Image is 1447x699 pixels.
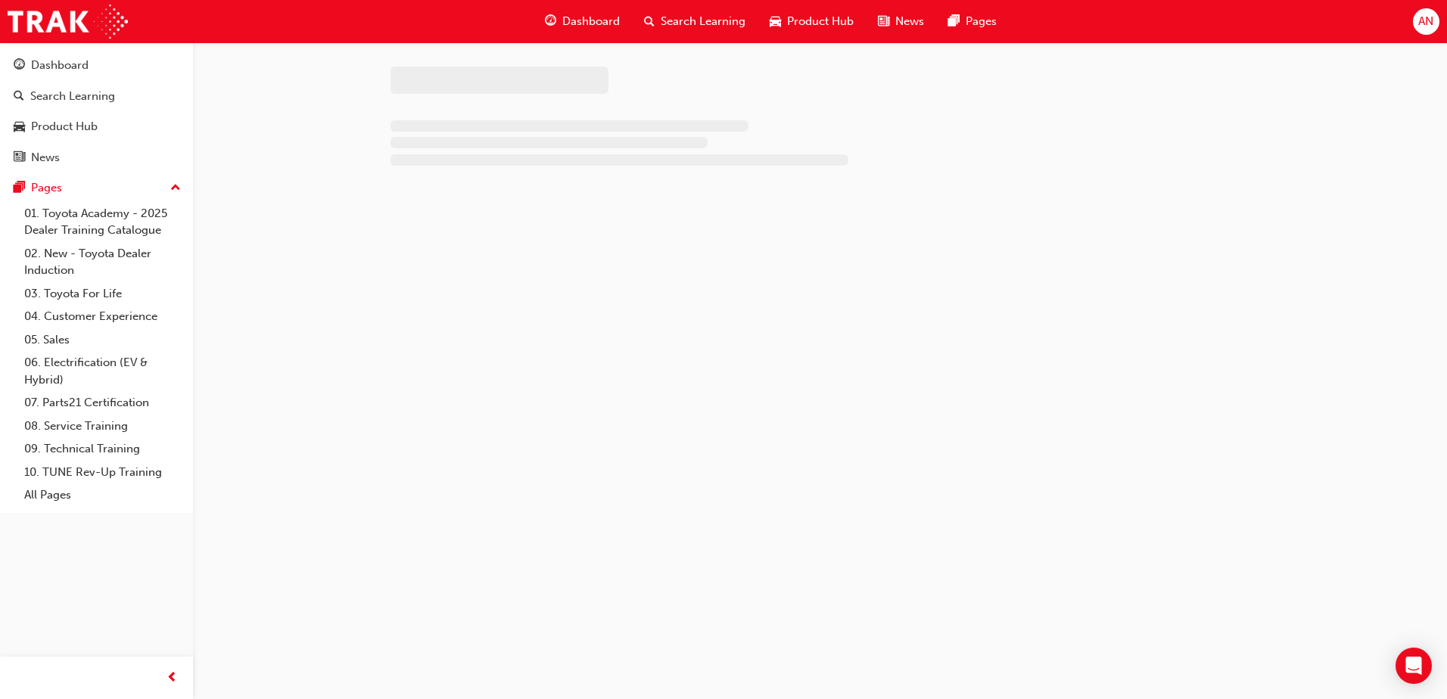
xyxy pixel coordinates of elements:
[562,13,620,30] span: Dashboard
[14,120,25,134] span: car-icon
[632,6,758,37] a: search-iconSearch Learning
[948,12,960,31] span: pages-icon
[878,12,889,31] span: news-icon
[866,6,936,37] a: news-iconNews
[18,391,187,415] a: 07. Parts21 Certification
[31,149,60,166] div: News
[936,6,1009,37] a: pages-iconPages
[14,151,25,165] span: news-icon
[787,13,854,30] span: Product Hub
[6,113,187,141] a: Product Hub
[545,12,556,31] span: guage-icon
[1418,13,1433,30] span: AN
[6,82,187,110] a: Search Learning
[18,328,187,352] a: 05. Sales
[14,182,25,195] span: pages-icon
[31,118,98,135] div: Product Hub
[6,51,187,79] a: Dashboard
[18,351,187,391] a: 06. Electrification (EV & Hybrid)
[661,13,745,30] span: Search Learning
[18,282,187,306] a: 03. Toyota For Life
[18,437,187,461] a: 09. Technical Training
[31,179,62,197] div: Pages
[6,144,187,172] a: News
[18,242,187,282] a: 02. New - Toyota Dealer Induction
[644,12,655,31] span: search-icon
[6,48,187,174] button: DashboardSearch LearningProduct HubNews
[166,669,178,688] span: prev-icon
[31,57,89,74] div: Dashboard
[18,461,187,484] a: 10. TUNE Rev-Up Training
[8,5,128,39] img: Trak
[14,59,25,73] span: guage-icon
[533,6,632,37] a: guage-iconDashboard
[18,305,187,328] a: 04. Customer Experience
[895,13,924,30] span: News
[758,6,866,37] a: car-iconProduct Hub
[1413,8,1439,35] button: AN
[1396,648,1432,684] div: Open Intercom Messenger
[170,179,181,198] span: up-icon
[30,88,115,105] div: Search Learning
[18,483,187,507] a: All Pages
[770,12,781,31] span: car-icon
[6,174,187,202] button: Pages
[18,202,187,242] a: 01. Toyota Academy - 2025 Dealer Training Catalogue
[966,13,997,30] span: Pages
[14,90,24,104] span: search-icon
[18,415,187,438] a: 08. Service Training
